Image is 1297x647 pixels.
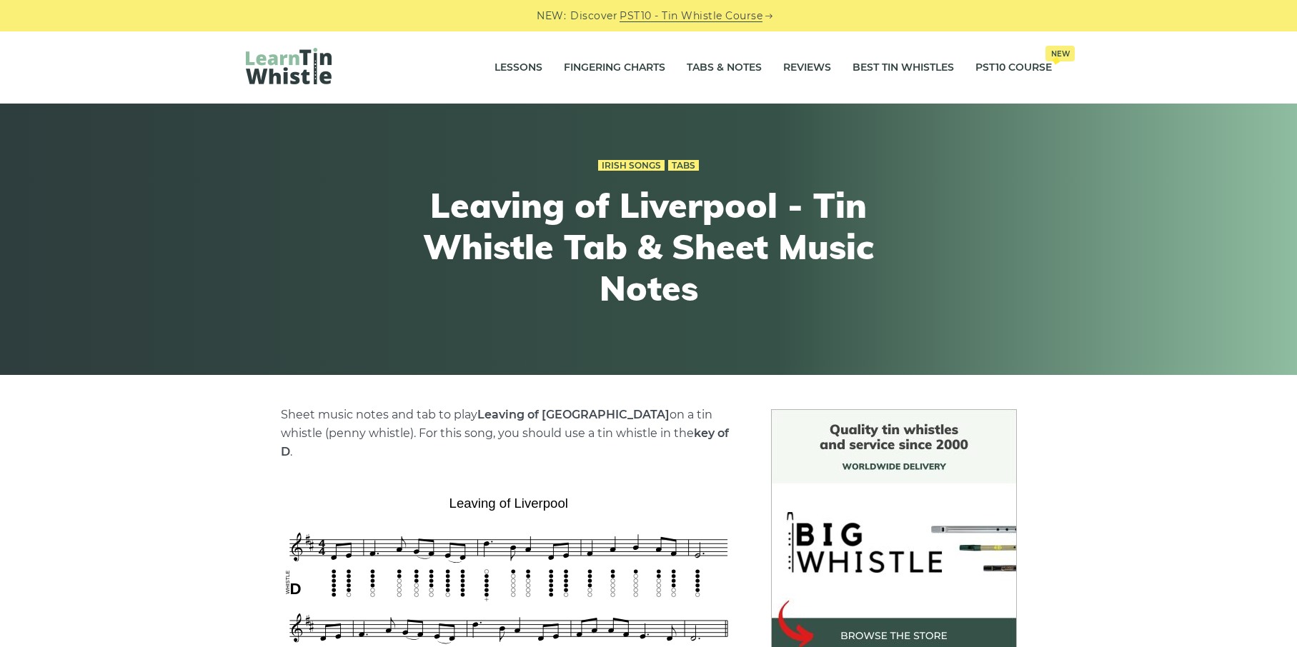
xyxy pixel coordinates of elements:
a: Fingering Charts [564,50,665,86]
strong: Leaving of [GEOGRAPHIC_DATA] [477,408,670,421]
a: Reviews [783,50,831,86]
a: Tabs [668,160,699,171]
img: LearnTinWhistle.com [246,48,332,84]
a: PST10 CourseNew [975,50,1052,86]
strong: key of D [281,426,729,458]
a: Irish Songs [598,160,665,171]
h1: Leaving of Liverpool - Tin Whistle Tab & Sheet Music Notes [386,185,912,309]
span: New [1045,46,1075,61]
a: Lessons [495,50,542,86]
a: Best Tin Whistles [853,50,954,86]
a: Tabs & Notes [687,50,762,86]
p: Sheet music notes and tab to play on a tin whistle (penny whistle). For this song, you should use... [281,406,737,461]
